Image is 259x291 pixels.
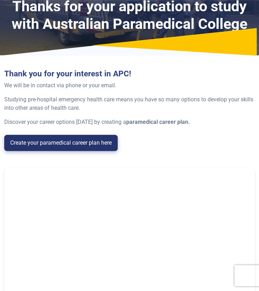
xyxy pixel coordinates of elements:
[4,95,255,112] p: Studying pre-hospital emergency health care means you have so many options to develop your skills...
[4,69,131,78] strong: Thank you for your interest in APC!
[4,135,118,151] a: Create your paramedical career plan here
[4,81,255,90] p: We will be in contact via phone or your email.
[4,118,255,126] p: Discover your career options [DATE] by creating a
[126,119,190,125] strong: paramedical career plan.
